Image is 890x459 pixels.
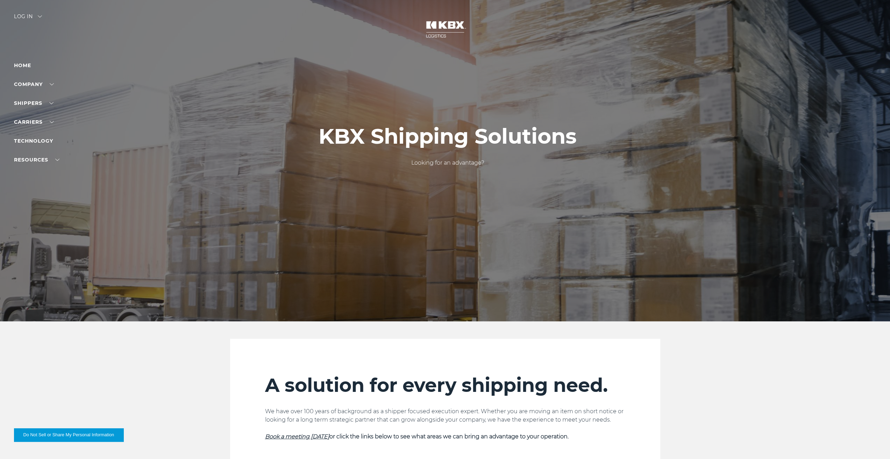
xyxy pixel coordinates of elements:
a: Home [14,62,31,69]
div: Log in [14,14,42,24]
h1: KBX Shipping Solutions [319,124,577,148]
a: Book a meeting [DATE] [265,433,329,440]
a: SHIPPERS [14,100,54,106]
a: Company [14,81,54,87]
a: Technology [14,138,53,144]
p: We have over 100 years of background as a shipper focused execution expert. Whether you are movin... [265,407,625,424]
a: Carriers [14,119,54,125]
p: Looking for an advantage? [319,159,577,167]
h2: A solution for every shipping need. [265,374,625,397]
button: Do Not Sell or Share My Personal Information [14,428,123,442]
img: kbx logo [419,14,471,45]
strong: or click the links below to see what areas we can bring an advantage to your operation. [265,433,569,440]
a: RESOURCES [14,157,59,163]
img: arrow [38,15,42,17]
